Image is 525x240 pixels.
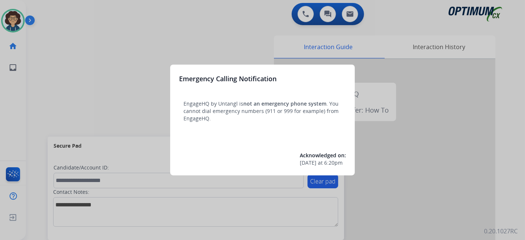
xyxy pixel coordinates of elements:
p: EngageHQ by Untangl is . You cannot dial emergency numbers (911 or 999 for example) from EngageHQ. [183,100,342,122]
span: not an emergency phone system [243,100,326,107]
p: 0.20.1027RC [484,227,518,236]
span: 6:20pm [324,159,343,167]
span: Acknowledged on: [300,152,346,159]
div: at [300,159,346,167]
span: [DATE] [300,159,316,167]
h3: Emergency Calling Notification [179,73,277,84]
